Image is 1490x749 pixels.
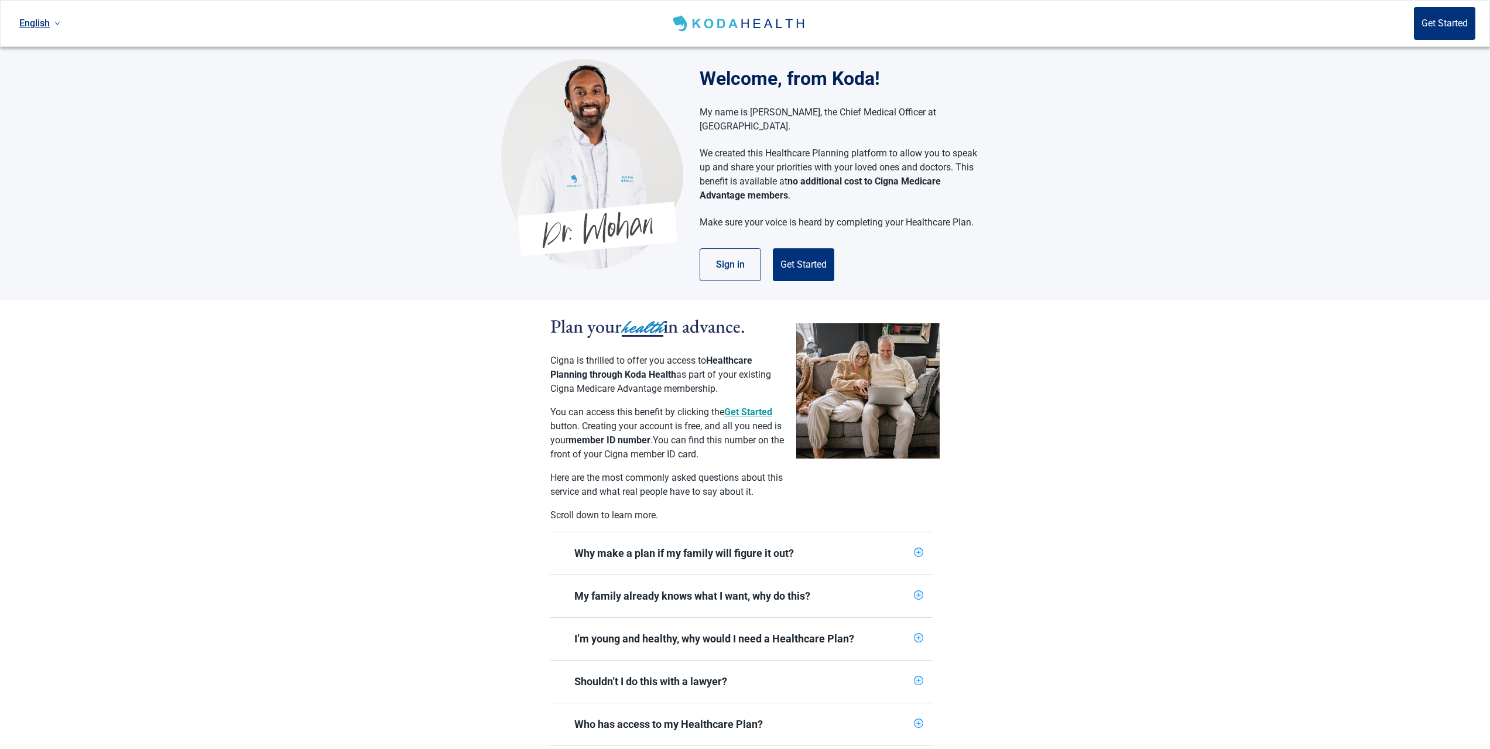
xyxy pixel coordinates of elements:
img: Koda Health [501,59,683,269]
button: Get Started [724,405,772,419]
div: I’m young and healthy, why would I need a Healthcare Plan? [550,618,933,660]
p: Here are the most commonly asked questions about this service and what real people have to say ab... [550,471,785,499]
span: plus-circle [914,719,923,728]
img: Koda Health [670,14,809,33]
span: plus-circle [914,590,923,600]
button: Get Started [773,248,834,281]
div: Welcome, from Koda! [700,64,989,93]
div: Who has access to my Healthcare Plan? [574,717,909,731]
button: Sign in [700,248,761,281]
div: Who has access to my Healthcare Plan? [550,703,933,745]
p: We created this Healthcare Planning platform to allow you to speak up and share your priorities w... [700,146,978,203]
div: I’m young and healthy, why would I need a Healthcare Plan? [574,632,909,646]
span: down [54,20,60,26]
button: Get Started [1414,7,1475,40]
div: My family already knows what I want, why do this? [550,575,933,617]
span: plus-circle [914,676,923,685]
strong: no additional cost to Cigna Medicare Advantage members [700,176,941,201]
p: Scroll down to learn more. [550,508,785,522]
a: Current language: English [15,13,65,33]
span: in advance. [663,314,745,338]
span: health [622,314,663,340]
div: Shouldn’t I do this with a lawyer? [574,675,909,689]
p: My name is [PERSON_NAME], the Chief Medical Officer at [GEOGRAPHIC_DATA]. [700,105,978,134]
p: You can access this benefit by clicking the button. Creating your account is free, and all you ne... [550,405,785,461]
strong: member ID number [568,435,650,446]
span: plus-circle [914,633,923,642]
span: Cigna is thrilled to offer you access to [550,355,706,366]
img: planSectionCouple-CV0a0q8G.png [796,323,940,459]
div: Why make a plan if my family will figure it out? [574,546,909,560]
div: Shouldn’t I do this with a lawyer? [550,661,933,703]
div: Why make a plan if my family will figure it out? [550,532,933,574]
p: Make sure your voice is heard by completing your Healthcare Plan. [700,216,978,230]
span: plus-circle [914,548,923,557]
div: My family already knows what I want, why do this? [574,589,909,603]
span: Plan your [550,314,622,338]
